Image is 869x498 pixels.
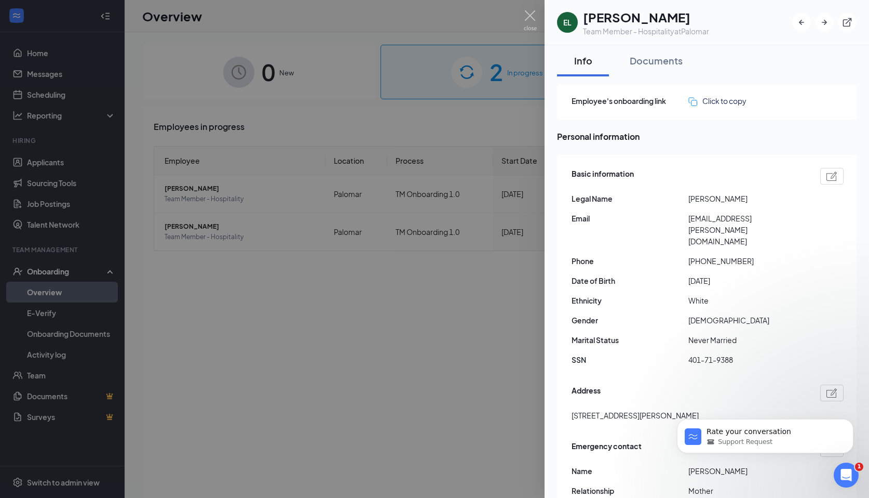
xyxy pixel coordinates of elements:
img: click-to-copy.71757273a98fde459dfc.svg [688,97,697,106]
span: White [688,295,805,306]
span: Basic information [572,168,634,185]
div: Info [567,54,599,67]
iframe: Intercom live chat [834,463,859,488]
span: Never Married [688,334,805,346]
span: Address [572,385,601,401]
span: Email [572,213,688,224]
span: [PHONE_NUMBER] [688,255,805,267]
span: SSN [572,354,688,365]
span: [EMAIL_ADDRESS][PERSON_NAME][DOMAIN_NAME] [688,213,805,247]
span: [PERSON_NAME] [688,465,805,477]
span: Phone [572,255,688,267]
button: ArrowLeftNew [792,13,811,32]
button: ArrowRight [815,13,834,32]
span: Name [572,465,688,477]
svg: ArrowLeftNew [796,17,807,28]
span: [DATE] [688,275,805,286]
div: Documents [630,54,683,67]
span: Gender [572,314,688,326]
span: Relationship [572,485,688,496]
span: Personal information [557,130,857,143]
span: Employee's onboarding link [572,95,688,107]
span: Ethnicity [572,295,688,306]
div: EL [563,17,572,28]
span: [STREET_ADDRESS][PERSON_NAME] [572,410,699,421]
iframe: Intercom notifications message [661,397,869,470]
span: [PERSON_NAME] [688,193,805,204]
div: Team Member - Hospitality at Palomar [583,26,709,36]
span: Emergency contact [572,440,642,457]
button: Click to copy [688,95,746,107]
button: ExternalLink [838,13,857,32]
svg: ArrowRight [819,17,830,28]
h1: [PERSON_NAME] [583,8,709,26]
span: 1 [855,463,863,471]
span: Date of Birth [572,275,688,286]
span: 401-71-9388 [688,354,805,365]
span: Mother [688,485,805,496]
span: Marital Status [572,334,688,346]
span: Legal Name [572,193,688,204]
svg: ExternalLink [842,17,852,28]
span: [DEMOGRAPHIC_DATA] [688,314,805,326]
